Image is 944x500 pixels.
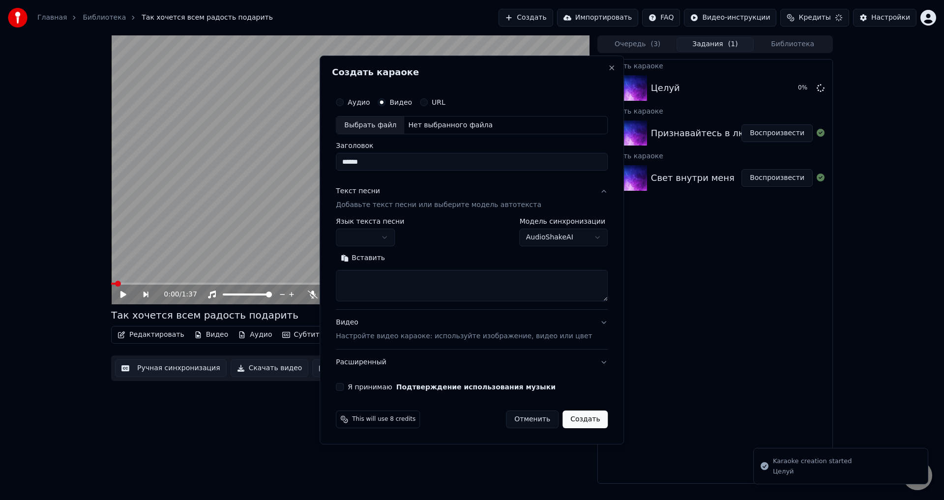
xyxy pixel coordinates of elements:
div: Текст песниДобавьте текст песни или выберите модель автотекста [336,218,608,310]
button: Создать [562,411,608,428]
h2: Создать караоке [332,68,612,77]
button: Вставить [336,251,390,266]
label: Язык текста песни [336,218,404,225]
div: Видео [336,318,592,342]
label: Я принимаю [348,383,556,390]
p: Настройте видео караоке: используйте изображение, видео или цвет [336,331,592,341]
span: This will use 8 credits [352,415,415,423]
label: Модель синхронизации [520,218,608,225]
label: Аудио [348,99,370,106]
div: Нет выбранного файла [404,120,497,130]
button: Расширенный [336,350,608,375]
div: Выбрать файл [336,117,404,134]
button: ВидеоНастройте видео караоке: используйте изображение, видео или цвет [336,310,608,350]
button: Текст песниДобавьте текст песни или выберите модель автотекста [336,179,608,218]
button: Я принимаю [396,383,556,390]
div: Текст песни [336,187,380,197]
label: Заголовок [336,143,608,149]
p: Добавьте текст песни или выберите модель автотекста [336,201,541,210]
label: URL [432,99,445,106]
label: Видео [389,99,412,106]
button: Отменить [506,411,559,428]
